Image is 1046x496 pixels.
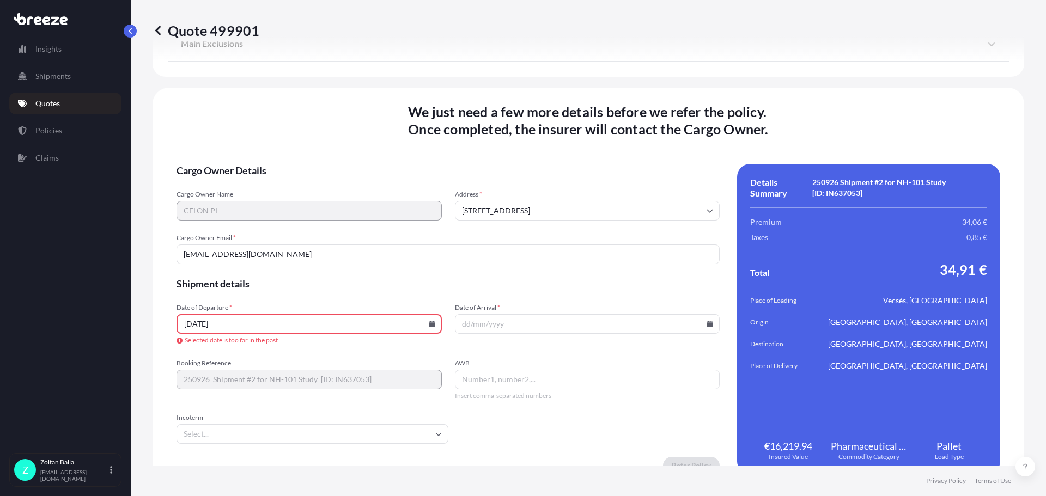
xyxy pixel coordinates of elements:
span: Z [22,464,28,475]
span: Insert comma-separated numbers [455,391,720,400]
input: Number1, number2,... [455,370,720,389]
span: Cargo Owner Email [177,234,720,242]
span: Commodity Category [838,452,899,461]
span: Date of Arrival [455,303,720,312]
span: Total [750,267,769,278]
span: [GEOGRAPHIC_DATA], [GEOGRAPHIC_DATA] [828,317,987,328]
p: Refer Policy [672,460,711,471]
span: Date of Departure [177,303,442,312]
span: 34,91 € [940,261,987,278]
span: Shipment details [177,277,720,290]
span: €16,219.94 [764,439,812,452]
p: Shipments [35,71,71,82]
span: Taxes [750,232,768,243]
span: Pharmaceutical Products [831,439,907,452]
a: Privacy Policy [926,476,966,485]
p: Policies [35,125,62,136]
span: Premium [750,217,782,228]
a: Shipments [9,65,121,87]
span: Address [455,190,720,199]
p: Quote 499901 [153,22,259,39]
span: Incoterm [177,413,448,422]
p: Insights [35,44,62,54]
input: Select... [177,424,448,444]
p: Zoltan Balla [40,458,108,467]
span: Insured Value [769,452,808,461]
span: Load Type [935,452,964,461]
p: Quotes [35,98,60,109]
a: Policies [9,120,121,142]
input: Cargo owner address [455,201,720,221]
a: Terms of Use [975,476,1011,485]
span: [GEOGRAPHIC_DATA], [GEOGRAPHIC_DATA] [828,360,987,371]
input: dd/mm/yyyy [177,314,442,334]
span: 34,06 € [962,217,987,228]
span: 250926 Shipment #2 for NH-101 Study [ID: IN637053] [812,177,987,199]
p: Claims [35,152,59,163]
span: 0,85 € [966,232,987,243]
a: Insights [9,38,121,60]
input: dd/mm/yyyy [455,314,720,334]
span: Pallet [936,439,962,452]
a: Quotes [9,93,121,114]
span: Cargo Owner Details [177,164,720,177]
span: Details Summary [750,177,812,199]
span: Booking Reference [177,359,442,368]
span: We just need a few more details before we refer the policy . Once completed, the insurer will con... [408,103,768,138]
span: Vecsés, [GEOGRAPHIC_DATA] [883,295,987,306]
p: [EMAIL_ADDRESS][DOMAIN_NAME] [40,469,108,482]
span: Place of Loading [750,295,811,306]
button: Refer Policy [663,457,720,474]
span: Cargo Owner Name [177,190,442,199]
span: Destination [750,339,811,350]
span: [GEOGRAPHIC_DATA], [GEOGRAPHIC_DATA] [828,339,987,350]
input: Your internal reference [177,370,442,389]
a: Claims [9,147,121,169]
span: Selected date is too far in the past [177,336,442,345]
span: Place of Delivery [750,360,811,371]
span: Origin [750,317,811,328]
span: AWB [455,359,720,368]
